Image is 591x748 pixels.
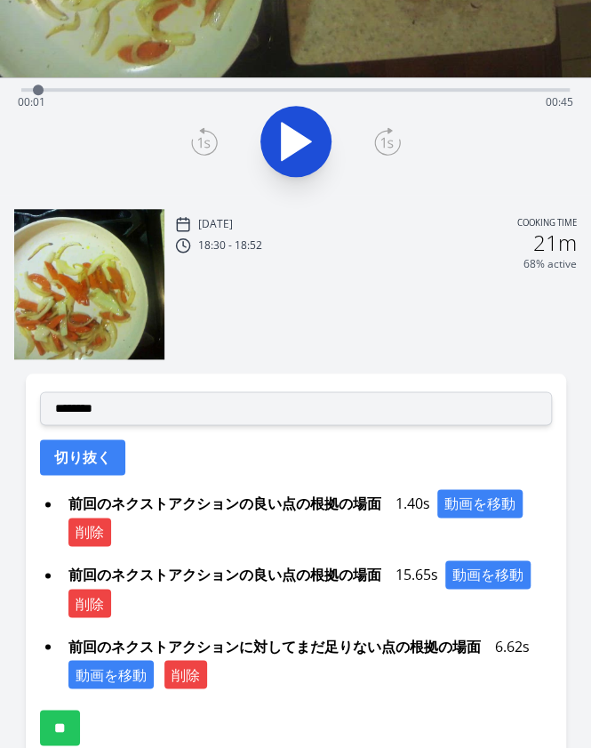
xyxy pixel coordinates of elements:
[61,631,552,688] div: 6.62s
[61,489,388,518] span: 前回のネクストアクションの良い点の根拠の場面
[523,257,577,271] p: 68% active
[61,631,488,660] span: 前回のネクストアクションに対してまだ足りない点の根拠の場面
[18,94,45,109] span: 00:01
[517,216,577,232] p: Cooking time
[437,489,523,518] button: 動画を移動
[61,560,552,617] div: 15.65s
[546,94,573,109] span: 00:45
[68,518,111,546] button: 削除
[164,660,207,688] button: 削除
[40,439,125,475] button: 切り抜く
[198,217,233,231] p: [DATE]
[14,209,164,359] img: 250930223116_thumb.jpeg
[445,560,531,589] button: 動画を移動
[68,589,111,617] button: 削除
[68,660,154,688] button: 動画を移動
[61,560,388,589] span: 前回のネクストアクションの良い点の根拠の場面
[61,489,552,546] div: 1.40s
[533,232,577,253] h2: 21m
[198,238,262,253] p: 18:30 - 18:52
